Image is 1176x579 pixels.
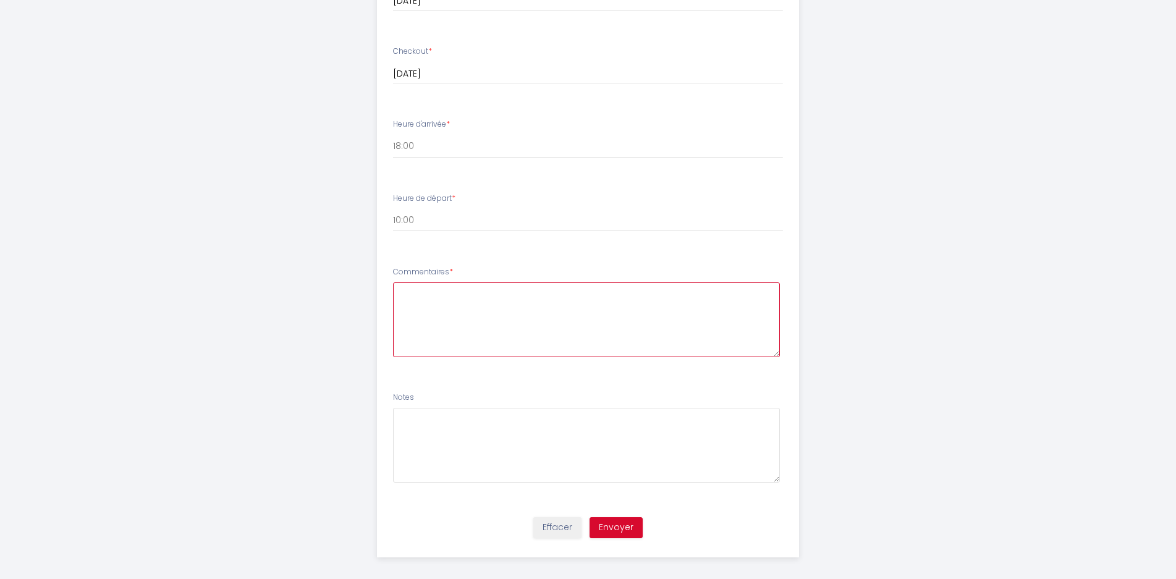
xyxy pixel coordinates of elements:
label: Heure d'arrivée [393,119,450,130]
label: Checkout [393,46,432,57]
button: Effacer [533,517,582,538]
label: Notes [393,392,414,404]
label: Commentaires [393,266,453,278]
label: Heure de départ [393,193,455,205]
button: Envoyer [590,517,643,538]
